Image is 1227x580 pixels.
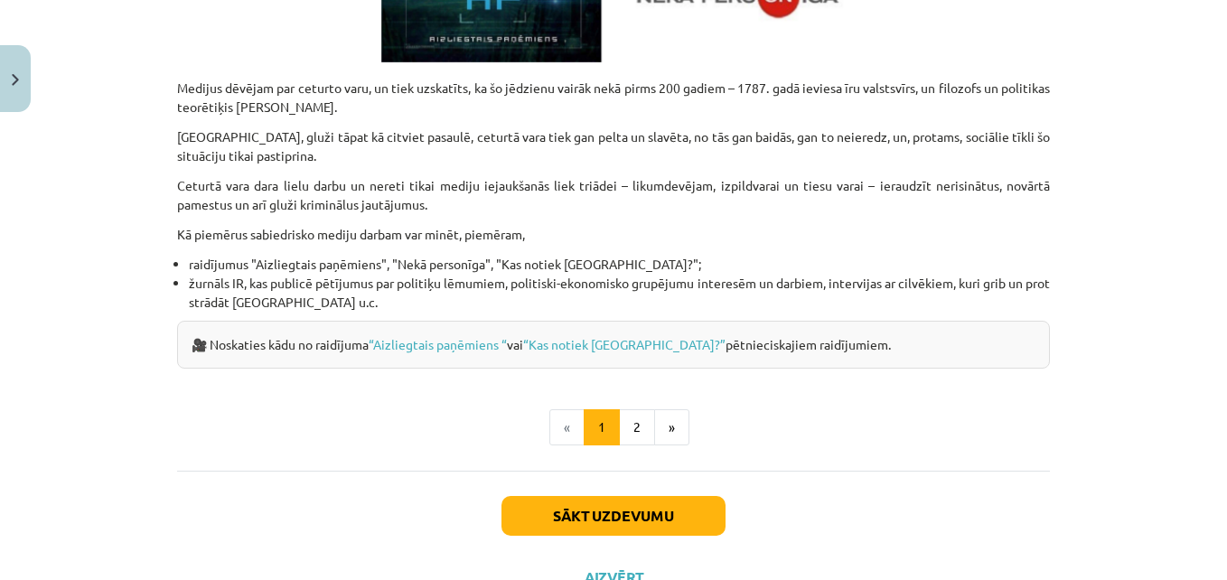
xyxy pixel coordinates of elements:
[189,255,1050,274] li: raidījumus "Aizliegtais paņēmiens", "Nekā personīga", "Kas notiek [GEOGRAPHIC_DATA]?";
[177,79,1050,117] p: Medijus dēvējam par ceturto varu, un tiek uzskatīts, ka šo jēdzienu vairāk nekā pirms 200 gadiem ...
[177,225,1050,244] p: Kā piemērus sabiedrisko mediju darbam var minēt, piemēram,
[619,409,655,445] button: 2
[177,127,1050,165] p: [GEOGRAPHIC_DATA], gluži tāpat kā citviet pasaulē, ceturtā vara tiek gan pelta un slavēta, no tās...
[369,336,507,352] a: “Aizliegtais paņēmiens “
[523,336,726,352] a: “Kas notiek [GEOGRAPHIC_DATA]?”
[501,496,726,536] button: Sākt uzdevumu
[12,74,19,86] img: icon-close-lesson-0947bae3869378f0d4975bcd49f059093ad1ed9edebbc8119c70593378902aed.svg
[584,409,620,445] button: 1
[177,176,1050,214] p: Ceturtā vara dara lielu darbu un nereti tikai mediju iejaukšanās liek triādei – likumdevējam, izp...
[177,321,1050,369] div: 🎥 Noskaties kādu no raidījuma vai pētnieciskajiem raidījumiem.
[654,409,689,445] button: »
[189,274,1050,312] li: žurnāls IR, kas publicē pētījumus par politiķu lēmumiem, politiski-ekonomisko grupējumu interesēm...
[177,409,1050,445] nav: Page navigation example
